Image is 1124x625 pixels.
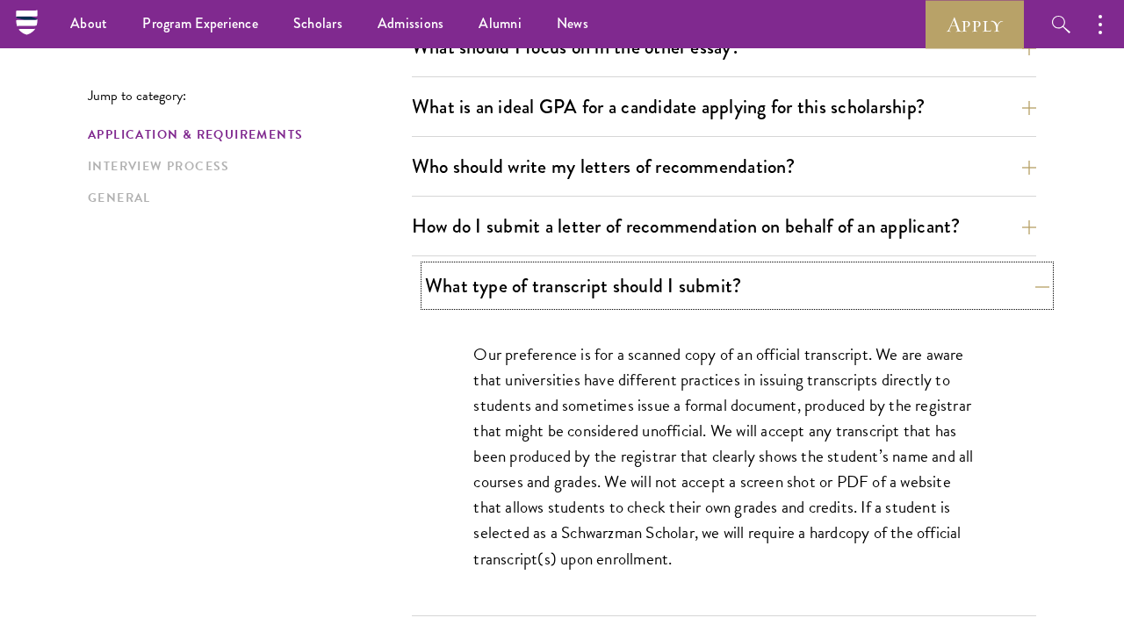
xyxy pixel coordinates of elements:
[412,87,1036,126] button: What is an ideal GPA for a candidate applying for this scholarship?
[412,147,1036,186] button: Who should write my letters of recommendation?
[412,206,1036,246] button: How do I submit a letter of recommendation on behalf of an applicant?
[88,126,401,144] a: Application & Requirements
[88,189,401,207] a: General
[88,88,412,104] p: Jump to category:
[425,266,1049,305] button: What type of transcript should I submit?
[88,157,401,176] a: Interview Process
[473,341,974,571] p: Our preference is for a scanned copy of an official transcript. We are aware that universities ha...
